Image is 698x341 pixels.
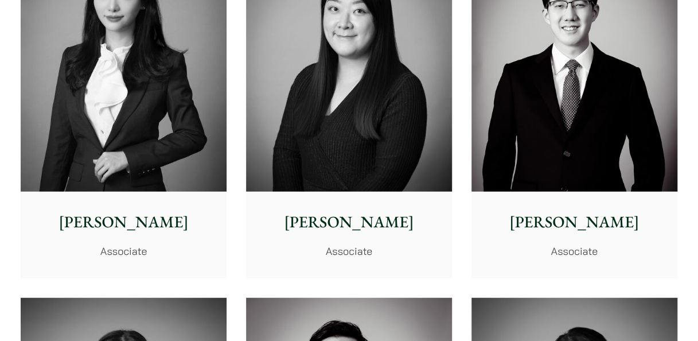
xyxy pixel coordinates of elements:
[255,210,443,234] p: [PERSON_NAME]
[255,243,443,259] p: Associate
[481,243,668,259] p: Associate
[30,210,217,234] p: [PERSON_NAME]
[481,210,668,234] p: [PERSON_NAME]
[30,243,217,259] p: Associate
